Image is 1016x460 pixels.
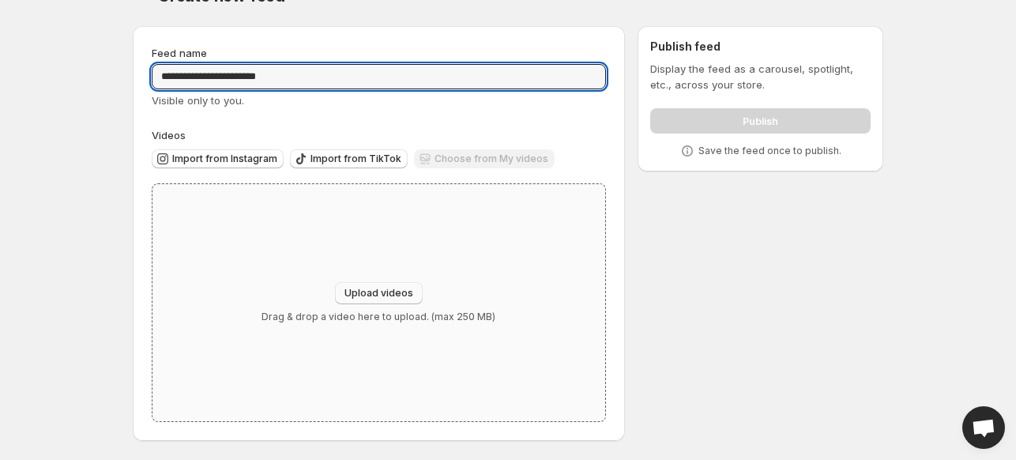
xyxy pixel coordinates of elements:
[650,39,871,55] h2: Publish feed
[698,145,841,157] p: Save the feed once to publish.
[344,287,413,300] span: Upload videos
[152,94,244,107] span: Visible only to you.
[650,61,871,92] p: Display the feed as a carousel, spotlight, etc., across your store.
[152,149,284,168] button: Import from Instagram
[152,129,186,141] span: Videos
[152,47,207,59] span: Feed name
[962,406,1005,449] div: Open chat
[172,153,277,165] span: Import from Instagram
[335,282,423,304] button: Upload videos
[290,149,408,168] button: Import from TikTok
[310,153,401,165] span: Import from TikTok
[262,311,495,323] p: Drag & drop a video here to upload. (max 250 MB)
